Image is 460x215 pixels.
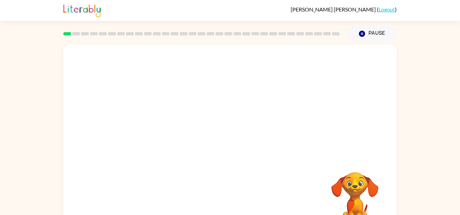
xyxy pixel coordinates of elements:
[291,6,377,12] span: [PERSON_NAME] [PERSON_NAME]
[63,3,101,18] img: Literably
[379,6,395,12] a: Logout
[291,6,397,12] div: ( )
[348,26,397,42] button: Pause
